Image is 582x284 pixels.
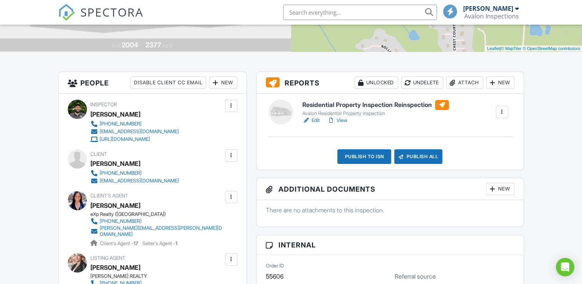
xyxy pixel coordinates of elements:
div: Undelete [401,77,443,89]
span: Listing Agent [90,255,125,261]
div: [PERSON_NAME] [90,158,140,169]
div: [PERSON_NAME] [90,262,140,273]
div: New [209,77,237,89]
a: Leaflet [487,46,500,51]
div: Publish All [394,149,442,164]
div: Open Intercom Messenger [556,258,574,276]
span: Seller's Agent - [142,241,177,246]
h3: Reports [257,72,524,94]
a: [PERSON_NAME][EMAIL_ADDRESS][PERSON_NAME][DOMAIN_NAME] [90,225,223,237]
span: SPECTORA [80,4,143,20]
a: Residential Property Inspection Reinspection Avalon Residential Property Inspection [302,100,449,117]
div: New [486,183,514,195]
label: Referral source [395,272,436,281]
strong: 17 [133,241,138,246]
div: Avalon Residential Property Inspection [302,110,449,117]
h3: People [58,72,246,94]
div: | [485,45,582,52]
span: Client's Agent [90,193,128,199]
a: View [327,117,347,124]
a: [PHONE_NUMBER] [90,217,223,225]
div: [PERSON_NAME] [90,109,140,120]
div: [PHONE_NUMBER] [100,218,142,224]
span: Client [90,151,107,157]
a: [EMAIL_ADDRESS][DOMAIN_NAME] [90,128,179,135]
label: Order ID [266,262,284,269]
strong: 1 [175,241,177,246]
div: [EMAIL_ADDRESS][DOMAIN_NAME] [100,178,179,184]
input: Search everything... [283,5,437,20]
div: [PERSON_NAME] REALTY [90,273,185,279]
span: Client's Agent - [100,241,139,246]
span: Inspector [90,102,117,107]
span: Built [112,43,120,48]
h3: Internal [257,235,524,255]
div: [PHONE_NUMBER] [100,121,142,127]
h3: Additional Documents [257,178,524,200]
a: © MapTiler [501,46,522,51]
div: eXp Realty ([GEOGRAPHIC_DATA]) [90,211,229,217]
div: [URL][DOMAIN_NAME] [100,136,150,142]
div: Avalon Inspections [464,12,519,20]
div: Publish to ISN [337,149,391,164]
div: [PERSON_NAME] [463,5,513,12]
div: 2004 [122,41,138,49]
div: 2377 [145,41,161,49]
a: [PHONE_NUMBER] [90,120,179,128]
a: Edit [302,117,320,124]
div: New [486,77,514,89]
img: The Best Home Inspection Software - Spectora [58,4,75,21]
a: © OpenStreetMap contributors [523,46,580,51]
a: [URL][DOMAIN_NAME] [90,135,179,143]
a: SPECTORA [58,10,143,27]
div: Disable Client CC Email [130,77,206,89]
div: [EMAIL_ADDRESS][DOMAIN_NAME] [100,129,179,135]
div: Attach [446,77,483,89]
p: There are no attachments to this inspection. [266,206,514,214]
a: [PHONE_NUMBER] [90,169,179,177]
div: [PERSON_NAME] [90,200,140,211]
div: Unlocked [354,77,398,89]
a: [EMAIL_ADDRESS][DOMAIN_NAME] [90,177,179,185]
span: sq. ft. [162,43,173,48]
div: [PHONE_NUMBER] [100,170,142,176]
h6: Residential Property Inspection Reinspection [302,100,449,110]
div: [PERSON_NAME][EMAIL_ADDRESS][PERSON_NAME][DOMAIN_NAME] [100,225,223,237]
